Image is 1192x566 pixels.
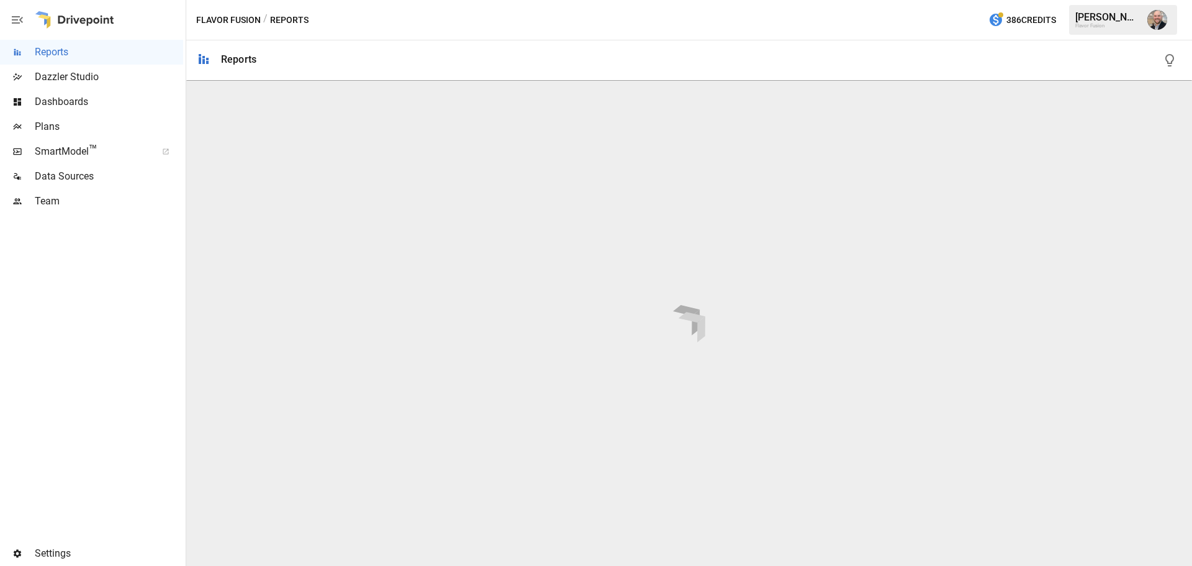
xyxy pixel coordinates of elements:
div: Flavor Fusion [1075,23,1140,29]
span: Plans [35,119,183,134]
span: Dashboards [35,94,183,109]
img: Dustin Jacobson [1147,10,1167,30]
span: Reports [35,45,183,60]
button: Dustin Jacobson [1140,2,1175,37]
span: ™ [89,142,97,158]
button: Flavor Fusion [196,12,261,28]
div: [PERSON_NAME] [1075,11,1140,23]
button: 386Credits [983,9,1061,32]
span: 386 Credits [1006,12,1056,28]
div: / [263,12,268,28]
span: Data Sources [35,169,183,184]
img: drivepoint-animation.ef608ccb.svg [673,305,705,342]
span: Dazzler Studio [35,70,183,84]
span: Settings [35,546,183,561]
span: Team [35,194,183,209]
span: SmartModel [35,144,148,159]
div: Reports [221,53,256,65]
